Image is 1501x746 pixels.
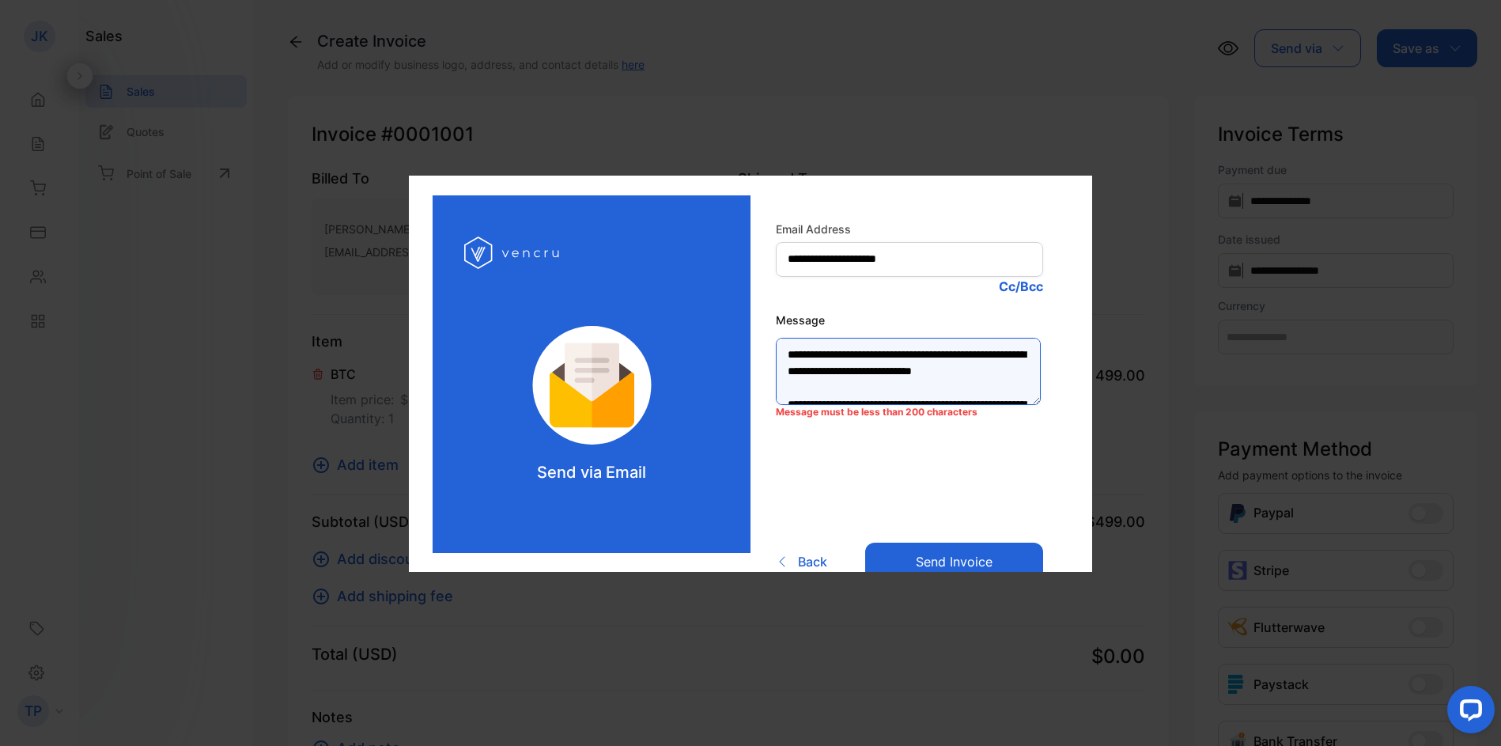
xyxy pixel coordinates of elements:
[537,460,646,483] p: Send via Email
[776,311,1043,328] label: Message
[1435,680,1501,746] iframe: LiveChat chat widget
[776,220,1043,237] label: Email Address
[798,551,827,570] span: Back
[464,226,563,278] img: log
[865,542,1043,580] button: Send invoice
[776,404,1043,422] p: Message must be less than 200 characters
[511,325,673,444] img: log
[776,276,1043,295] p: Cc/Bcc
